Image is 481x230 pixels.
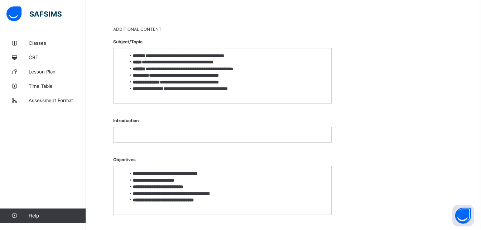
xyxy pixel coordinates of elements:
img: safsims [6,6,62,21]
span: Lesson Plan [29,69,86,75]
span: Help [29,213,86,219]
button: Open asap [452,205,474,226]
span: Subject/Topic [113,35,332,48]
span: Classes [29,40,86,46]
span: Introduction [113,114,332,127]
span: Additional Content [113,27,454,32]
span: CBT [29,54,86,60]
span: Objectives [113,153,332,166]
span: Time Table [29,83,86,89]
span: Assessment Format [29,97,86,103]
